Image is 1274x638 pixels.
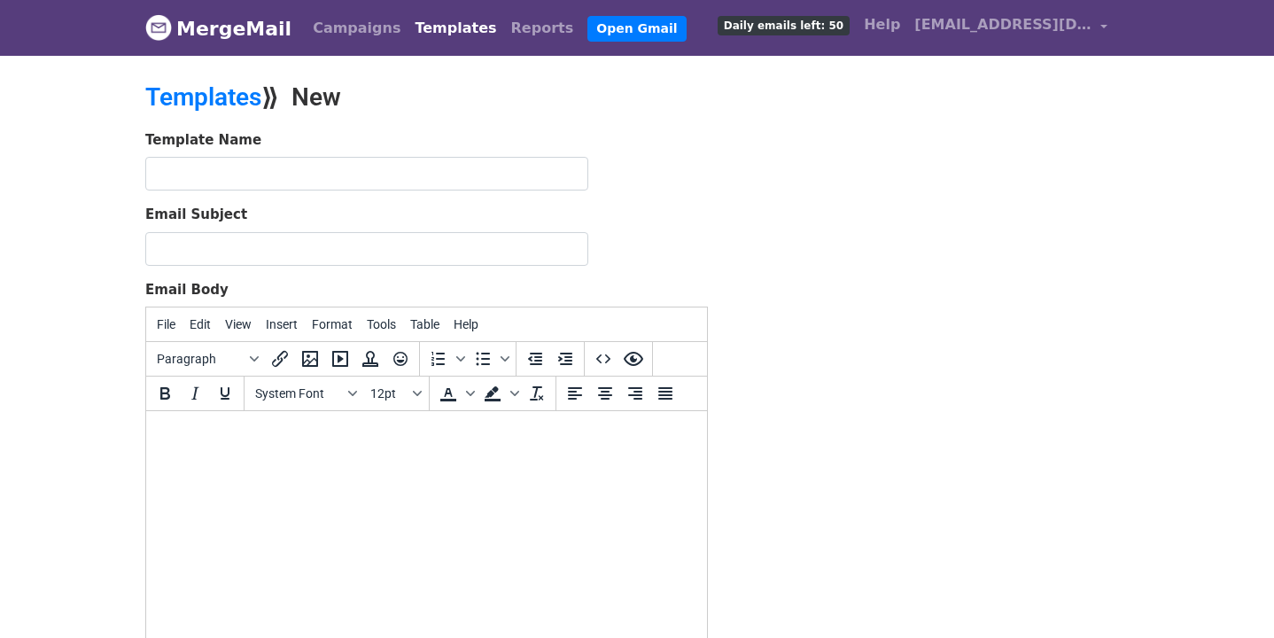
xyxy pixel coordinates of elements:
button: Align center [590,378,620,408]
span: Format [312,317,353,331]
button: Clear formatting [522,378,552,408]
label: Template Name [145,130,261,151]
a: Daily emails left: 50 [711,7,857,43]
button: Insert/edit link [265,344,295,374]
a: Help [857,7,907,43]
span: Help [454,317,478,331]
span: Insert [266,317,298,331]
button: Blocks [150,344,265,374]
button: Justify [650,378,680,408]
button: Fonts [248,378,363,408]
button: Underline [210,378,240,408]
button: Align left [560,378,590,408]
button: Preview [618,344,649,374]
label: Email Subject [145,205,247,225]
span: View [225,317,252,331]
h2: ⟫ New [145,82,792,113]
img: MergeMail logo [145,14,172,41]
button: Insert/edit image [295,344,325,374]
button: Source code [588,344,618,374]
a: Templates [145,82,261,112]
button: Insert template [355,344,385,374]
div: Background color [478,378,522,408]
a: [EMAIL_ADDRESS][DOMAIN_NAME] [907,7,1115,49]
button: Font sizes [363,378,425,408]
button: Insert/edit media [325,344,355,374]
button: Bold [150,378,180,408]
button: Italic [180,378,210,408]
label: Email Body [145,280,229,300]
button: Increase indent [550,344,580,374]
span: Tools [367,317,396,331]
span: Table [410,317,439,331]
span: Edit [190,317,211,331]
span: Daily emails left: 50 [718,16,850,35]
a: Templates [408,11,503,46]
a: Campaigns [306,11,408,46]
span: Paragraph [157,352,244,366]
div: Bullet list [468,344,512,374]
a: Open Gmail [587,16,686,42]
div: Text color [433,378,478,408]
span: 12pt [370,386,409,401]
span: [EMAIL_ADDRESS][DOMAIN_NAME] [914,14,1091,35]
a: MergeMail [145,10,291,47]
a: Reports [504,11,581,46]
div: Numbered list [423,344,468,374]
button: Align right [620,378,650,408]
span: System Font [255,386,342,401]
span: File [157,317,175,331]
button: Emoticons [385,344,416,374]
button: Decrease indent [520,344,550,374]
